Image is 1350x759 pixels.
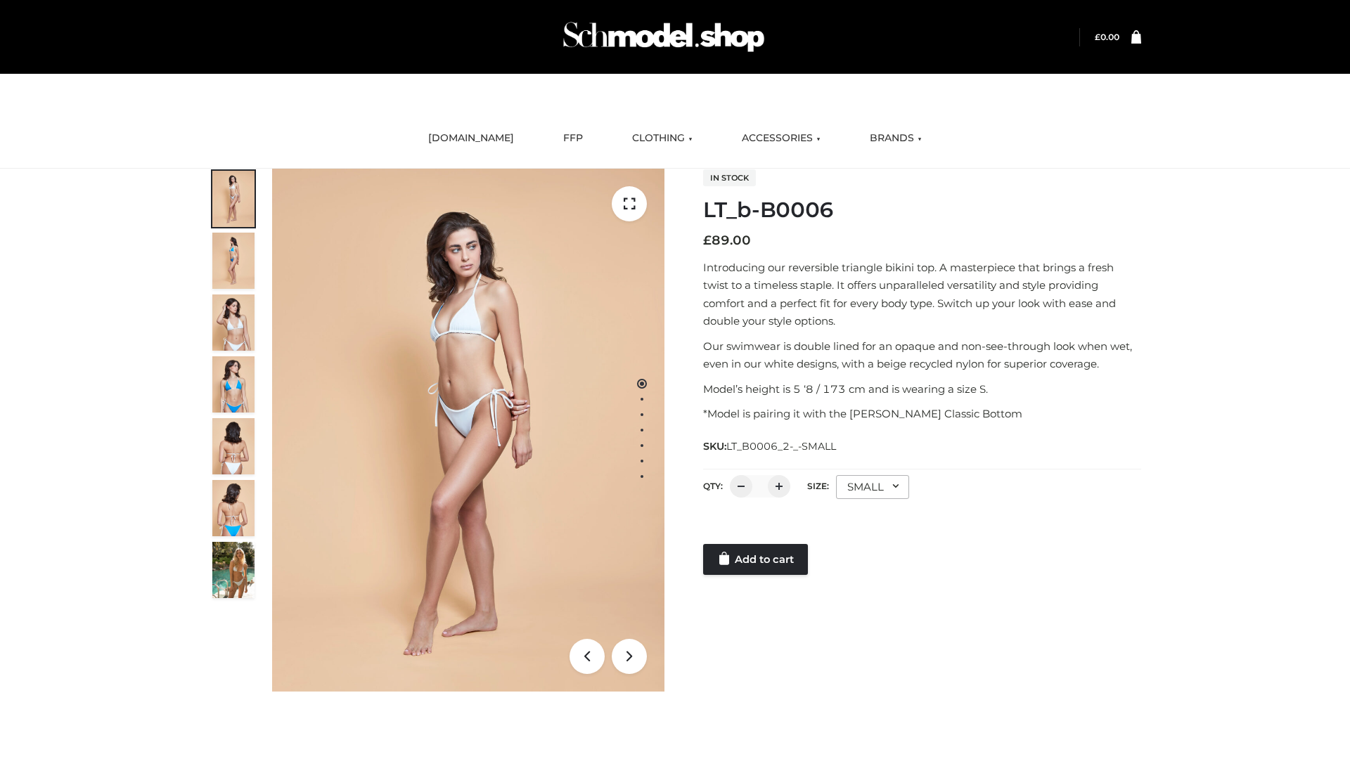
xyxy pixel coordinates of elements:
[418,123,525,154] a: [DOMAIN_NAME]
[212,542,255,598] img: Arieltop_CloudNine_AzureSky2.jpg
[558,9,769,65] img: Schmodel Admin 964
[212,171,255,227] img: ArielClassicBikiniTop_CloudNine_AzureSky_OW114ECO_1-scaled.jpg
[703,380,1141,398] p: Model’s height is 5 ‘8 / 173 cm and is wearing a size S.
[272,169,664,692] img: ArielClassicBikiniTop_CloudNine_AzureSky_OW114ECO_1
[703,405,1141,423] p: *Model is pairing it with the [PERSON_NAME] Classic Bottom
[622,123,703,154] a: CLOTHING
[212,480,255,536] img: ArielClassicBikiniTop_CloudNine_AzureSky_OW114ECO_8-scaled.jpg
[726,440,836,453] span: LT_B0006_2-_-SMALL
[1095,32,1100,42] span: £
[859,123,932,154] a: BRANDS
[553,123,593,154] a: FFP
[703,481,723,491] label: QTY:
[703,438,837,455] span: SKU:
[731,123,831,154] a: ACCESSORIES
[212,233,255,289] img: ArielClassicBikiniTop_CloudNine_AzureSky_OW114ECO_2-scaled.jpg
[212,294,255,351] img: ArielClassicBikiniTop_CloudNine_AzureSky_OW114ECO_3-scaled.jpg
[807,481,829,491] label: Size:
[212,418,255,474] img: ArielClassicBikiniTop_CloudNine_AzureSky_OW114ECO_7-scaled.jpg
[1095,32,1119,42] bdi: 0.00
[703,169,756,186] span: In stock
[1095,32,1119,42] a: £0.00
[703,233,712,248] span: £
[703,544,808,575] a: Add to cart
[703,233,751,248] bdi: 89.00
[703,197,1141,223] h1: LT_b-B0006
[703,337,1141,373] p: Our swimwear is double lined for an opaque and non-see-through look when wet, even in our white d...
[703,259,1141,330] p: Introducing our reversible triangle bikini top. A masterpiece that brings a fresh twist to a time...
[836,475,909,499] div: SMALL
[212,356,255,413] img: ArielClassicBikiniTop_CloudNine_AzureSky_OW114ECO_4-scaled.jpg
